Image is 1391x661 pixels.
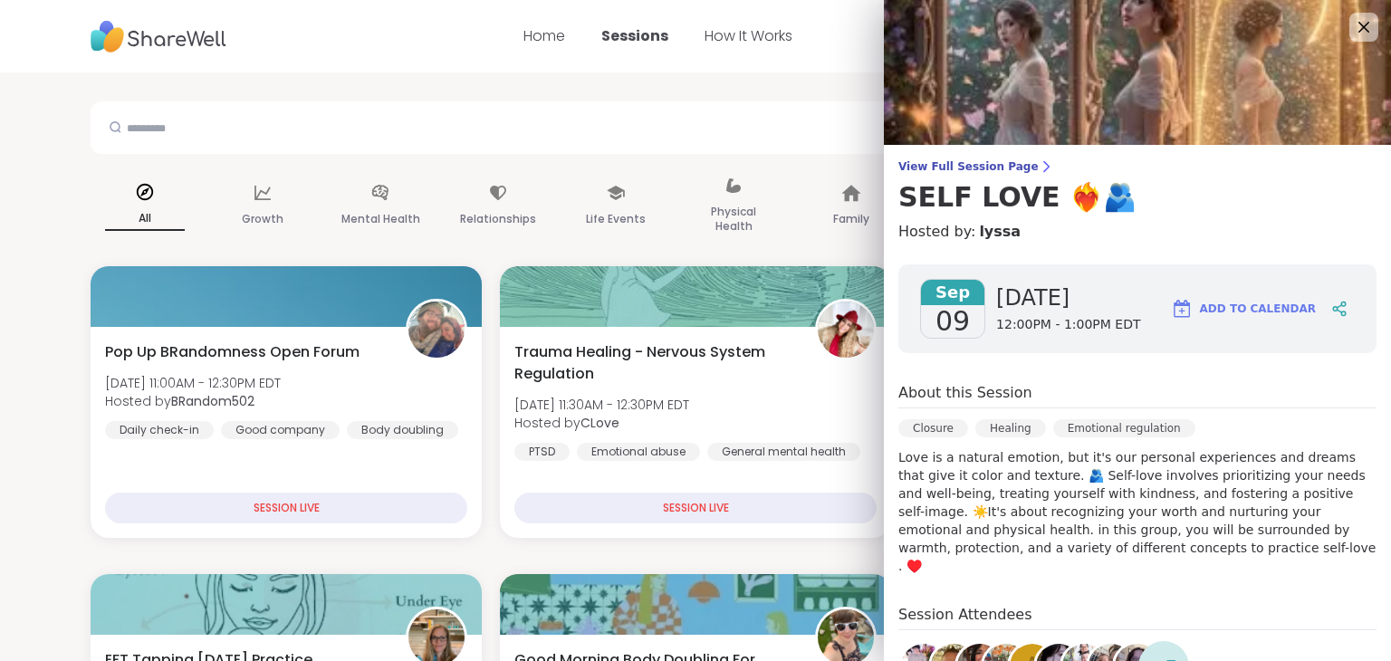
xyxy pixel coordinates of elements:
[580,414,619,432] b: CLove
[921,280,984,305] span: Sep
[242,208,283,230] p: Growth
[818,302,874,358] img: CLove
[898,221,1377,243] h4: Hosted by:
[705,25,792,46] a: How It Works
[105,374,281,392] span: [DATE] 11:00AM - 12:30PM EDT
[1171,298,1193,320] img: ShareWell Logomark
[898,159,1377,214] a: View Full Session PageSELF LOVE ❤️‍🔥🫂
[105,493,467,523] div: SESSION LIVE
[898,604,1377,630] h4: Session Attendees
[514,396,689,414] span: [DATE] 11:30AM - 12:30PM EDT
[694,201,773,237] p: Physical Health
[347,421,458,439] div: Body doubling
[1163,287,1324,330] button: Add to Calendar
[105,207,185,231] p: All
[996,316,1140,334] span: 12:00PM - 1:00PM EDT
[460,208,536,230] p: Relationships
[898,448,1377,575] p: Love is a natural emotion, but it's our personal experiences and dreams that give it color and te...
[105,392,281,410] span: Hosted by
[898,382,1032,404] h4: About this Session
[1200,301,1316,317] span: Add to Calendar
[586,208,646,230] p: Life Events
[898,159,1377,174] span: View Full Session Page
[514,443,570,461] div: PTSD
[707,443,860,461] div: General mental health
[408,302,465,358] img: BRandom502
[898,419,968,437] div: Closure
[833,208,869,230] p: Family
[975,419,1046,437] div: Healing
[979,221,1021,243] a: lyssa
[221,421,340,439] div: Good company
[514,414,689,432] span: Hosted by
[91,12,226,62] img: ShareWell Nav Logo
[577,443,700,461] div: Emotional abuse
[105,421,214,439] div: Daily check-in
[105,341,360,363] span: Pop Up BRandomness Open Forum
[601,25,668,46] a: Sessions
[996,283,1140,312] span: [DATE]
[514,493,877,523] div: SESSION LIVE
[1053,419,1195,437] div: Emotional regulation
[514,341,795,385] span: Trauma Healing - Nervous System Regulation
[935,305,970,338] span: 09
[523,25,565,46] a: Home
[171,392,254,410] b: BRandom502
[898,181,1377,214] h3: SELF LOVE ❤️‍🔥🫂
[341,208,420,230] p: Mental Health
